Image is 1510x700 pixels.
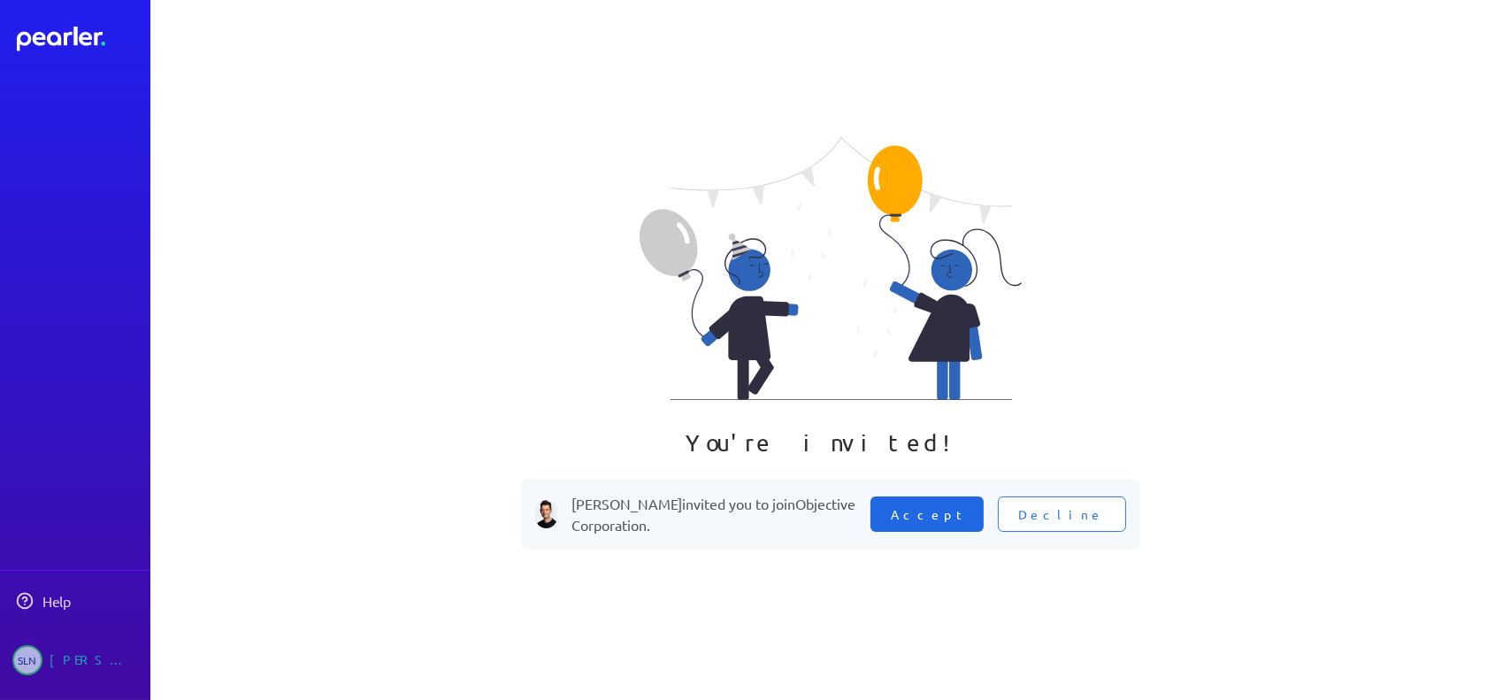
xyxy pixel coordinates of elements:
[50,645,138,675] div: [PERSON_NAME]
[12,645,42,675] span: Sylvain LE NAY
[1019,505,1105,523] span: Decline
[42,592,142,610] div: Help
[892,505,962,523] span: Accept
[17,27,143,51] a: Dashboard
[7,638,143,682] a: SLN[PERSON_NAME]
[998,496,1126,532] button: Decline
[870,496,984,532] button: Accept
[686,429,975,458] p: You're invited!
[7,585,143,617] a: Help
[571,493,855,535] p: [PERSON_NAME] invited you to join Objective Corporation .
[535,500,558,528] img: James Layton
